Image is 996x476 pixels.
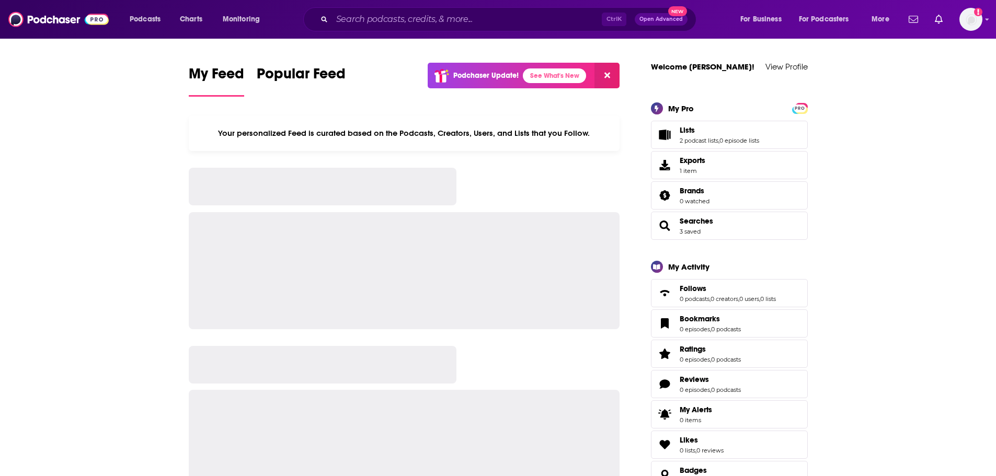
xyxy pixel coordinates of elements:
a: 0 users [739,295,759,303]
span: Ratings [680,344,706,354]
span: , [710,386,711,393]
span: , [709,295,711,303]
a: Bookmarks [655,316,676,331]
a: Reviews [680,375,741,384]
span: Likes [651,431,808,459]
span: My Feed [189,65,244,89]
a: 0 creators [711,295,738,303]
img: Podchaser - Follow, Share and Rate Podcasts [8,9,109,29]
a: 0 reviews [696,447,724,454]
span: My Alerts [655,407,676,422]
a: Follows [680,284,776,293]
span: Ratings [651,340,808,368]
span: Bookmarks [651,309,808,338]
span: Logged in as Marketing09 [959,8,982,31]
span: My Alerts [680,405,712,414]
span: Reviews [651,370,808,398]
a: Popular Feed [257,65,346,97]
a: Likes [680,435,724,445]
span: Badges [680,466,707,475]
a: Likes [655,437,676,452]
a: 0 episodes [680,386,710,393]
a: See What's New [523,68,586,83]
a: Show notifications dropdown [905,10,922,28]
p: Podchaser Update! [453,71,519,80]
button: open menu [215,11,273,28]
span: Charts [180,12,202,27]
a: 0 podcasts [711,386,741,393]
img: User Profile [959,8,982,31]
a: 0 watched [680,198,709,205]
a: 0 episodes [680,326,710,333]
button: open menu [864,11,902,28]
span: For Business [740,12,782,27]
a: 0 episodes [680,356,710,363]
a: Bookmarks [680,314,741,323]
span: Lists [680,125,695,135]
a: Charts [173,11,209,28]
span: , [710,326,711,333]
span: For Podcasters [799,12,849,27]
span: Follows [651,279,808,307]
button: open menu [122,11,174,28]
span: Ctrl K [602,13,626,26]
a: PRO [794,103,806,111]
div: My Pro [668,103,694,113]
span: Follows [680,284,706,293]
a: My Alerts [651,400,808,428]
span: , [759,295,760,303]
span: 1 item [680,167,705,175]
a: Ratings [680,344,741,354]
a: Badges [680,466,712,475]
button: Open AdvancedNew [635,13,688,26]
span: PRO [794,105,806,112]
span: , [738,295,739,303]
span: Searches [651,212,808,240]
button: Show profile menu [959,8,982,31]
span: Lists [651,121,808,149]
span: Popular Feed [257,65,346,89]
button: open menu [733,11,795,28]
button: open menu [792,11,864,28]
a: Brands [680,186,709,195]
a: Exports [651,151,808,179]
a: Reviews [655,377,676,391]
span: Brands [680,186,704,195]
a: Brands [655,188,676,203]
div: My Activity [668,262,709,272]
a: Follows [655,286,676,300]
span: , [710,356,711,363]
a: My Feed [189,65,244,97]
span: Brands [651,181,808,210]
span: New [668,6,687,16]
div: Search podcasts, credits, & more... [313,7,706,31]
a: 3 saved [680,228,701,235]
a: Lists [680,125,759,135]
a: 0 podcasts [711,356,741,363]
a: 0 podcasts [680,295,709,303]
span: Searches [680,216,713,226]
span: Exports [680,156,705,165]
span: Monitoring [223,12,260,27]
span: Exports [655,158,676,172]
a: 0 lists [760,295,776,303]
span: , [718,137,719,144]
a: 2 podcast lists [680,137,718,144]
span: More [872,12,889,27]
span: Open Advanced [639,17,683,22]
a: 0 lists [680,447,695,454]
a: Show notifications dropdown [931,10,947,28]
span: Bookmarks [680,314,720,323]
span: , [695,447,696,454]
span: Podcasts [130,12,161,27]
svg: Add a profile image [974,8,982,16]
a: Ratings [655,346,676,361]
span: Likes [680,435,698,445]
a: Welcome [PERSON_NAME]! [651,62,754,72]
input: Search podcasts, credits, & more... [332,11,602,28]
a: View Profile [765,62,808,72]
a: 0 episode lists [719,137,759,144]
